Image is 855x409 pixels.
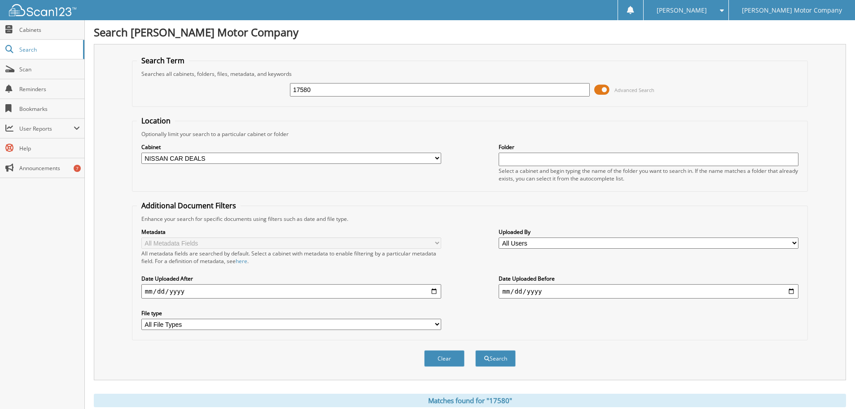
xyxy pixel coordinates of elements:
div: Enhance your search for specific documents using filters such as date and file type. [137,215,803,223]
legend: Search Term [137,56,189,66]
span: Bookmarks [19,105,80,113]
label: File type [141,309,441,317]
label: Date Uploaded After [141,275,441,282]
span: Reminders [19,85,80,93]
span: Scan [19,66,80,73]
img: scan123-logo-white.svg [9,4,76,16]
label: Date Uploaded Before [499,275,798,282]
span: [PERSON_NAME] [657,8,707,13]
span: User Reports [19,125,74,132]
label: Metadata [141,228,441,236]
legend: Location [137,116,175,126]
div: All metadata fields are searched by default. Select a cabinet with metadata to enable filtering b... [141,250,441,265]
a: here [236,257,247,265]
input: start [141,284,441,299]
div: Select a cabinet and begin typing the name of the folder you want to search in. If the name match... [499,167,798,182]
span: Search [19,46,79,53]
h1: Search [PERSON_NAME] Motor Company [94,25,846,40]
span: Cabinets [19,26,80,34]
span: [PERSON_NAME] Motor Company [742,8,842,13]
label: Cabinet [141,143,441,151]
button: Clear [424,350,465,367]
label: Folder [499,143,798,151]
span: Help [19,145,80,152]
legend: Additional Document Filters [137,201,241,211]
input: end [499,284,798,299]
div: Optionally limit your search to a particular cabinet or folder [137,130,803,138]
div: 7 [74,165,81,172]
button: Search [475,350,516,367]
label: Uploaded By [499,228,798,236]
div: Matches found for "17580" [94,394,846,407]
div: Searches all cabinets, folders, files, metadata, and keywords [137,70,803,78]
span: Advanced Search [614,87,654,93]
span: Announcements [19,164,80,172]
